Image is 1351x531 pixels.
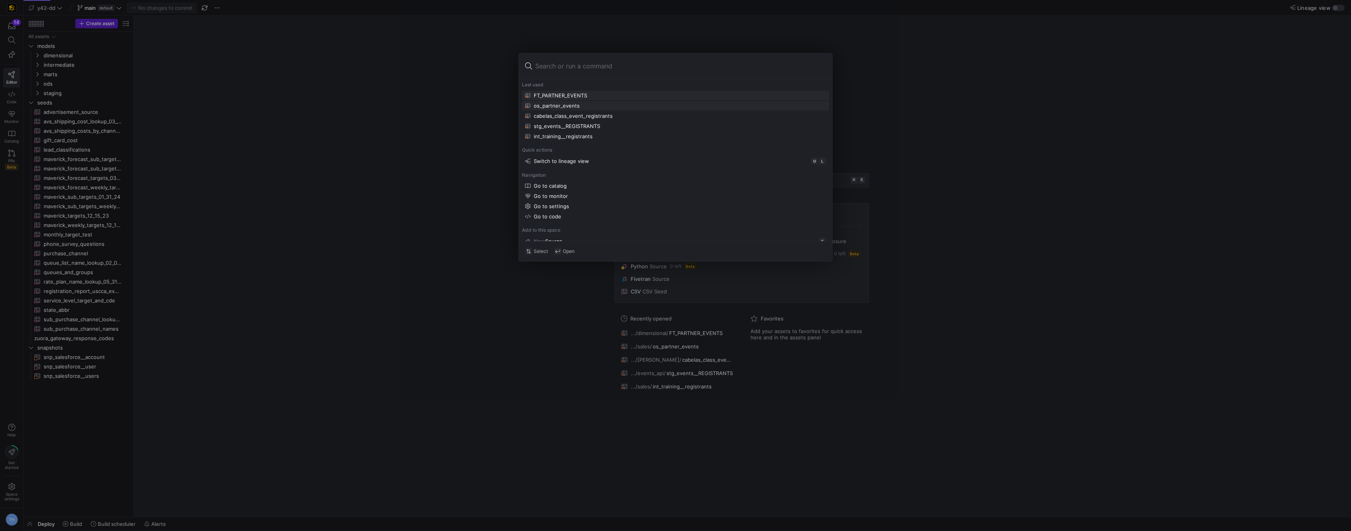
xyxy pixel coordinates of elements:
[813,159,816,163] span: ⇧
[522,172,829,178] div: Navigation
[534,92,587,99] div: FT_PARTNER_EVENTS
[534,238,545,244] span: New
[534,123,600,129] div: stg_events__REGISTRANTS
[821,159,824,163] span: L
[525,248,548,255] div: Select
[535,60,826,72] input: Search or run a command
[534,183,567,189] div: Go to catalog
[821,239,824,244] span: S
[522,147,829,153] div: Quick actions
[534,238,562,244] div: Source
[534,203,569,209] div: Go to settings
[534,103,580,109] div: os_partner_events
[534,113,613,119] div: cabelas_class_event_registrants
[554,248,575,255] div: Open
[534,193,568,199] div: Go to monitor
[522,227,829,233] div: Add to this space
[534,213,561,220] div: Go to code
[534,133,593,139] div: int_training__registrants
[522,82,829,88] div: Last used
[534,158,589,164] div: Switch to lineage view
